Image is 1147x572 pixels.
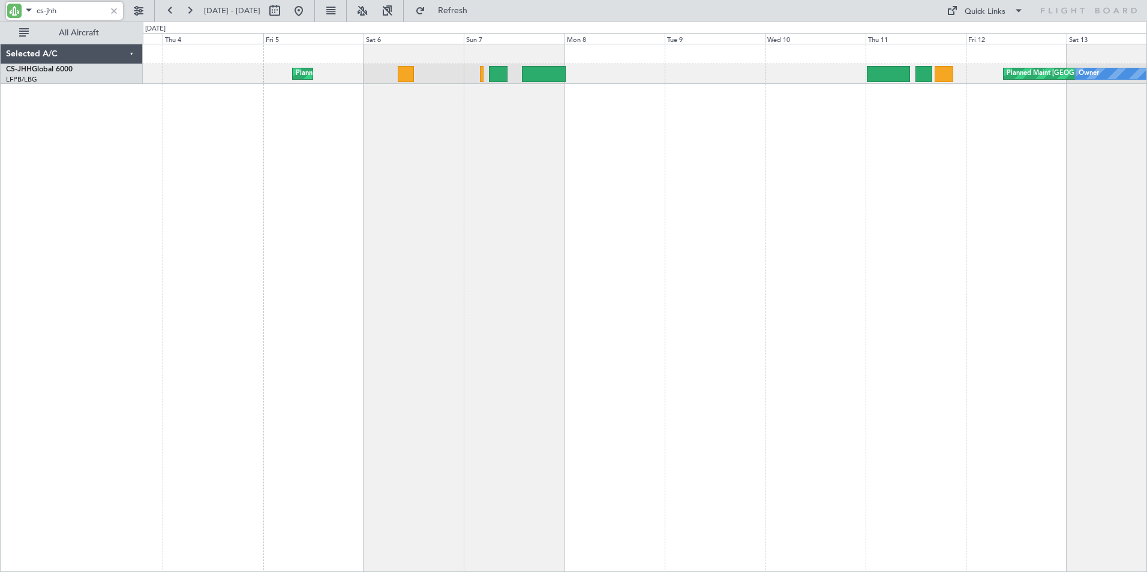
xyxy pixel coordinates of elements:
[163,33,263,44] div: Thu 4
[565,33,665,44] div: Mon 8
[37,2,106,20] input: A/C (Reg. or Type)
[866,33,966,44] div: Thu 11
[364,33,464,44] div: Sat 6
[965,6,1005,18] div: Quick Links
[941,1,1029,20] button: Quick Links
[6,66,32,73] span: CS-JHH
[6,75,37,84] a: LFPB/LBG
[263,33,364,44] div: Fri 5
[1079,65,1099,83] div: Owner
[204,5,260,16] span: [DATE] - [DATE]
[665,33,765,44] div: Tue 9
[765,33,865,44] div: Wed 10
[410,1,482,20] button: Refresh
[296,65,485,83] div: Planned Maint [GEOGRAPHIC_DATA] ([GEOGRAPHIC_DATA])
[6,66,73,73] a: CS-JHHGlobal 6000
[13,23,130,43] button: All Aircraft
[145,24,166,34] div: [DATE]
[966,33,1066,44] div: Fri 12
[464,33,564,44] div: Sun 7
[31,29,127,37] span: All Aircraft
[428,7,478,15] span: Refresh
